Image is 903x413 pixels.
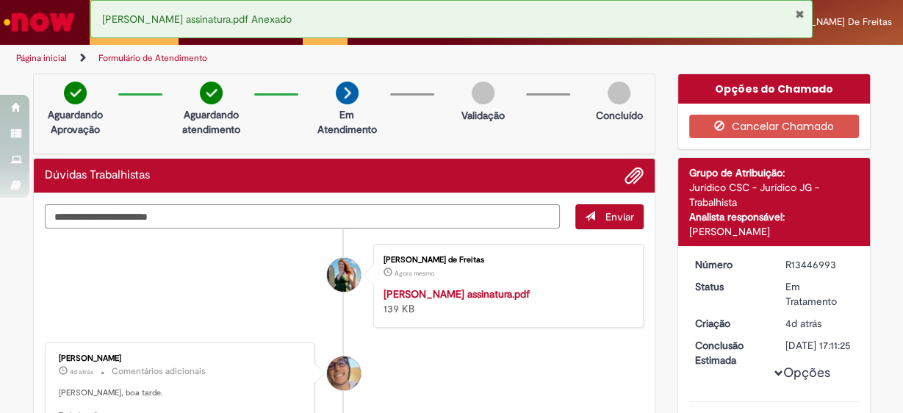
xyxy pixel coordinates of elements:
div: Opções do Chamado [678,74,870,104]
div: R13446993 [785,257,854,272]
p: Aguardando atendimento [176,107,247,137]
img: img-circle-grey.png [472,82,494,104]
button: Enviar [575,204,644,229]
h2: Dúvidas Trabalhistas Histórico de tíquete [45,169,150,182]
img: img-circle-grey.png [608,82,630,104]
p: Em Atendimento [312,107,383,137]
dt: Conclusão Estimada [684,338,774,367]
span: Agora mesmo [395,269,434,278]
div: Pedro Henrique De Oliveira Alves [327,356,361,390]
div: Jessica Nadolni de Freitas [327,258,361,292]
div: Analista responsável: [689,209,859,224]
dt: Número [684,257,774,272]
p: Aguardando Aprovação [40,107,111,137]
div: [PERSON_NAME] [59,354,303,363]
textarea: Digite sua mensagem aqui... [45,204,561,229]
span: Enviar [605,210,634,223]
div: Em Tratamento [785,279,854,309]
a: Página inicial [16,52,67,64]
div: [PERSON_NAME] de Freitas [384,256,628,265]
div: Grupo de Atribuição: [689,165,859,180]
p: Concluído [595,108,642,123]
div: [PERSON_NAME] [689,224,859,239]
div: 26/08/2025 09:29:38 [785,316,854,331]
button: Fechar Notificação [795,8,805,20]
button: Adicionar anexos [625,166,644,185]
div: Jurídico CSC - Jurídico JG - Trabalhista [689,180,859,209]
time: 29/08/2025 14:41:41 [395,269,434,278]
ul: Trilhas de página [11,45,591,72]
a: [PERSON_NAME] assinatura.pdf [384,287,530,301]
a: Formulário de Atendimento [98,52,207,64]
span: [PERSON_NAME] assinatura.pdf Anexado [102,12,292,26]
img: check-circle-green.png [64,82,87,104]
img: arrow-next.png [336,82,359,104]
div: [DATE] 17:11:25 [785,338,854,353]
p: Validação [461,108,505,123]
dt: Criação [684,316,774,331]
button: Cancelar Chamado [689,115,859,138]
span: 4d atrás [70,367,93,376]
span: [PERSON_NAME] De Freitas [771,15,892,28]
img: ServiceNow [1,7,77,37]
time: 26/08/2025 09:29:38 [785,317,821,330]
span: 4d atrás [785,317,821,330]
time: 26/08/2025 12:46:08 [70,367,93,376]
div: 139 KB [384,287,628,316]
img: check-circle-green.png [200,82,223,104]
dt: Status [684,279,774,294]
small: Comentários adicionais [112,365,206,378]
